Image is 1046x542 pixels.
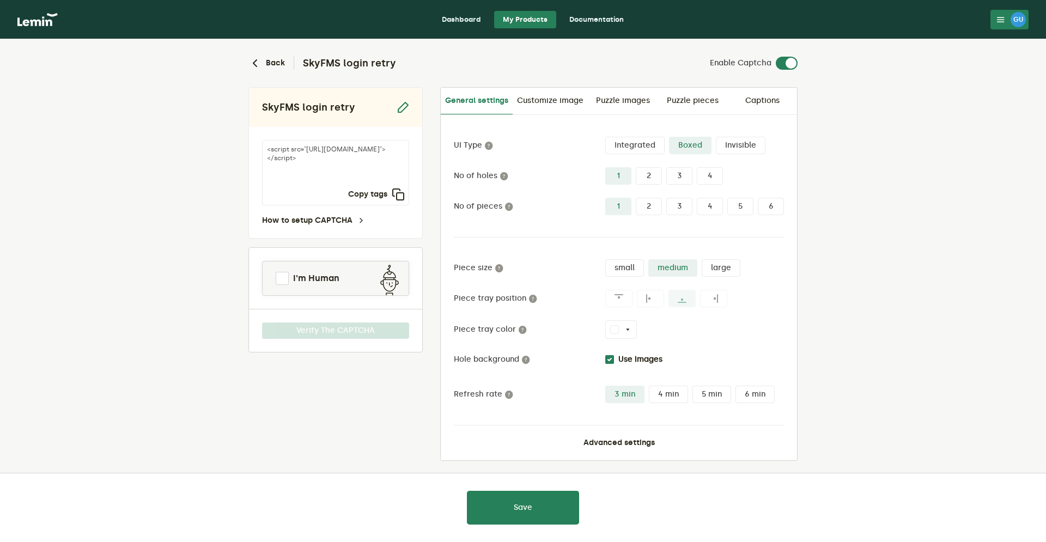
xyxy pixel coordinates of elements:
a: General settings [441,88,513,115]
label: 3 [666,198,692,215]
label: 1 [605,167,631,185]
label: Integrated [605,137,665,154]
span: I'm Human [293,272,339,285]
label: 6 min [735,386,775,403]
label: 1 [605,198,631,215]
label: Piece size [454,264,605,272]
label: Refresh rate [454,390,605,399]
h2: SkyFMS login retry [262,101,355,114]
div: GU [1011,12,1026,27]
button: Advanced settings [583,439,655,447]
label: 3 [666,167,692,185]
label: 4 [697,198,723,215]
a: How to setup CAPTCHA [262,216,366,225]
label: large [702,259,740,277]
a: Captions [727,88,797,114]
h2: SkyFMS login retry [294,57,396,70]
button: Save [467,491,579,525]
img: logo [17,13,58,26]
button: Copy tags [348,188,405,201]
label: No of holes [454,172,605,180]
a: My Products [494,11,556,28]
a: Documentation [561,11,633,28]
a: Customize image [513,88,588,114]
label: 2 [636,167,662,185]
button: Back [248,57,285,70]
label: medium [648,259,697,277]
label: 3 min [605,386,644,403]
label: Piece tray color [454,325,605,334]
label: Enable Captcha [710,59,771,68]
label: 5 min [692,386,731,403]
label: small [605,259,644,277]
label: UI Type [454,141,605,150]
label: 2 [636,198,662,215]
label: 6 [758,198,784,215]
label: Piece tray position [454,294,605,303]
label: 4 [697,167,723,185]
label: Invisible [716,137,765,154]
a: Puzzle images [588,88,658,114]
button: GU [990,10,1029,29]
label: Use Images [618,355,662,364]
label: 4 min [649,386,688,403]
label: 5 [727,198,753,215]
a: Dashboard [433,11,490,28]
label: Boxed [669,137,711,154]
button: Verify The CAPTCHA [262,322,409,339]
label: Hole background [454,355,605,364]
label: No of pieces [454,202,605,211]
a: Puzzle pieces [658,88,727,114]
